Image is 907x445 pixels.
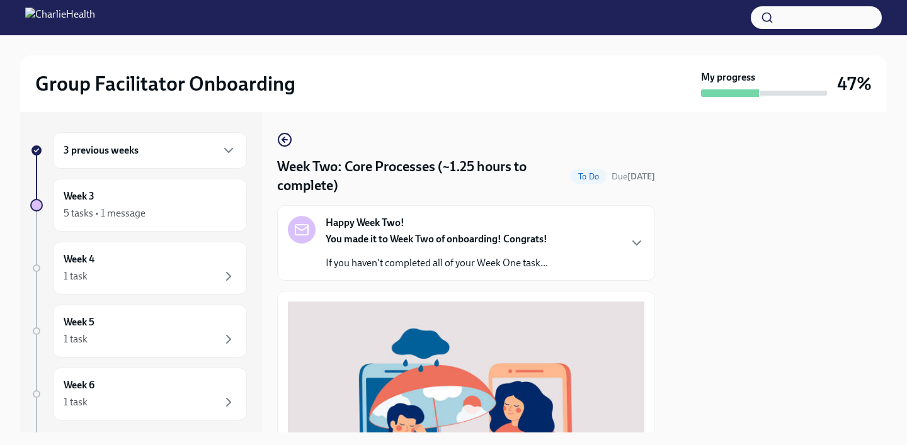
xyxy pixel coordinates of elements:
[30,179,247,232] a: Week 35 tasks • 1 message
[123,431,155,443] strong: [DATE]
[326,233,547,245] strong: You made it to Week Two of onboarding! Congrats!
[277,157,566,195] h4: Week Two: Core Processes (~1.25 hours to complete)
[64,378,94,392] h6: Week 6
[627,171,655,182] strong: [DATE]
[326,256,548,270] p: If you haven't completed all of your Week One task...
[64,315,94,329] h6: Week 5
[612,171,655,182] span: Due
[64,206,145,220] div: 5 tasks • 1 message
[64,269,88,283] div: 1 task
[64,252,94,266] h6: Week 4
[612,171,655,183] span: October 6th, 2025 10:00
[64,144,139,157] h6: 3 previous weeks
[53,132,247,169] div: 3 previous weeks
[64,332,88,346] div: 1 task
[30,368,247,420] a: Week 61 task
[25,8,95,28] img: CharlieHealth
[837,72,872,95] h3: 47%
[64,395,88,409] div: 1 task
[30,305,247,358] a: Week 51 task
[64,189,94,203] h6: Week 3
[30,242,247,295] a: Week 41 task
[701,70,755,84] strong: My progress
[326,216,404,230] strong: Happy Week Two!
[571,172,607,181] span: To Do
[53,431,155,443] span: Experience ends
[35,71,295,96] h2: Group Facilitator Onboarding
